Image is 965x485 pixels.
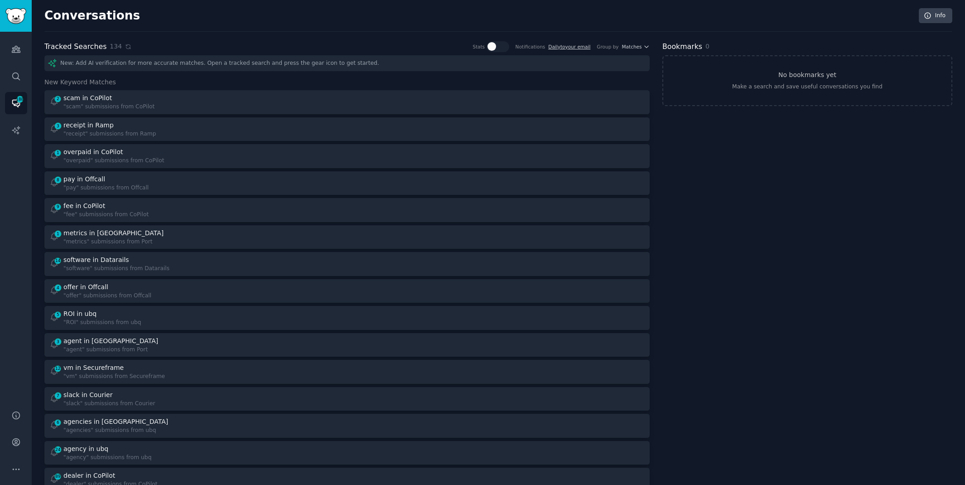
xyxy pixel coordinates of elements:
[63,265,169,273] div: "software" submissions from Datarails
[54,96,62,102] span: 2
[44,279,650,303] a: 4offer in Offcall"offer" submissions from Offcall
[44,41,106,53] h2: Tracked Searches
[63,319,141,327] div: "ROI" submissions from ubq
[63,121,114,130] div: receipt in Ramp
[63,292,151,300] div: "offer" submissions from Offcall
[63,157,164,165] div: "overpaid" submissions from CoPilot
[5,92,27,114] a: 188
[54,311,62,318] span: 5
[63,390,112,400] div: slack in Courier
[63,427,170,435] div: "agencies" submissions from ubq
[54,365,62,372] span: 12
[54,473,62,480] span: 89
[44,387,650,411] a: 7slack in Courier"slack" submissions from Courier
[54,285,62,291] span: 4
[473,44,485,50] div: Stats
[63,211,149,219] div: "fee" submissions from CoPilot
[54,257,62,264] span: 14
[622,44,642,50] span: Matches
[63,93,112,103] div: scam in CoPilot
[63,309,96,319] div: ROI in ubq
[705,43,709,50] span: 0
[63,417,168,427] div: agencies in [GEOGRAPHIC_DATA]
[778,70,836,80] h3: No bookmarks yet
[732,83,883,91] div: Make a search and save useful conversations you find
[662,41,702,53] h2: Bookmarks
[63,471,115,480] div: dealer in CoPilot
[44,90,650,114] a: 2scam in CoPilot"scam" submissions from CoPilot
[63,373,165,381] div: "vm" submissions from Secureframe
[63,103,154,111] div: "scam" submissions from CoPilot
[63,201,105,211] div: fee in CoPilot
[54,446,62,453] span: 24
[63,228,164,238] div: metrics in [GEOGRAPHIC_DATA]
[662,55,952,106] a: No bookmarks yetMake a search and save useful conversations you find
[919,8,952,24] a: Info
[44,55,650,71] div: New: Add AI verification for more accurate matches. Open a tracked search and press the gear icon...
[622,44,650,50] button: Matches
[44,306,650,330] a: 5ROI in ubq"ROI" submissions from ubq
[63,363,124,373] div: vm in Secureframe
[44,198,650,222] a: 9fee in CoPilot"fee" submissions from CoPilot
[548,44,590,49] a: Dailytoyour email
[63,147,123,157] div: overpaid in CoPilot
[597,44,618,50] div: Group by
[44,171,650,195] a: 8pay in Offcall"pay" submissions from Offcall
[16,96,24,102] span: 188
[44,414,650,438] a: 6agencies in [GEOGRAPHIC_DATA]"agencies" submissions from ubq
[110,42,122,51] span: 134
[63,454,151,462] div: "agency" submissions from ubq
[63,255,129,265] div: software in Datarails
[44,225,650,249] a: 1metrics in [GEOGRAPHIC_DATA]"metrics" submissions from Port
[63,282,108,292] div: offer in Offcall
[516,44,545,50] div: Notifications
[54,231,62,237] span: 1
[44,441,650,465] a: 24agency in ubq"agency" submissions from ubq
[54,339,62,345] span: 3
[54,177,62,183] span: 8
[44,360,650,384] a: 12vm in Secureframe"vm" submissions from Secureframe
[63,444,108,454] div: agency in ubq
[54,419,62,426] span: 6
[54,204,62,210] span: 9
[44,252,650,276] a: 14software in Datarails"software" submissions from Datarails
[44,9,140,23] h2: Conversations
[63,400,155,408] div: "slack" submissions from Courier
[63,184,149,192] div: "pay" submissions from Offcall
[44,78,116,87] span: New Keyword Matches
[54,150,62,156] span: 1
[54,123,62,129] span: 3
[5,8,26,24] img: GummySearch logo
[63,175,105,184] div: pay in Offcall
[63,346,160,354] div: "agent" submissions from Port
[54,393,62,399] span: 7
[63,130,156,138] div: "receipt" submissions from Ramp
[44,144,650,168] a: 1overpaid in CoPilot"overpaid" submissions from CoPilot
[63,336,158,346] div: agent in [GEOGRAPHIC_DATA]
[44,333,650,357] a: 3agent in [GEOGRAPHIC_DATA]"agent" submissions from Port
[63,238,165,246] div: "metrics" submissions from Port
[44,117,650,141] a: 3receipt in Ramp"receipt" submissions from Ramp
